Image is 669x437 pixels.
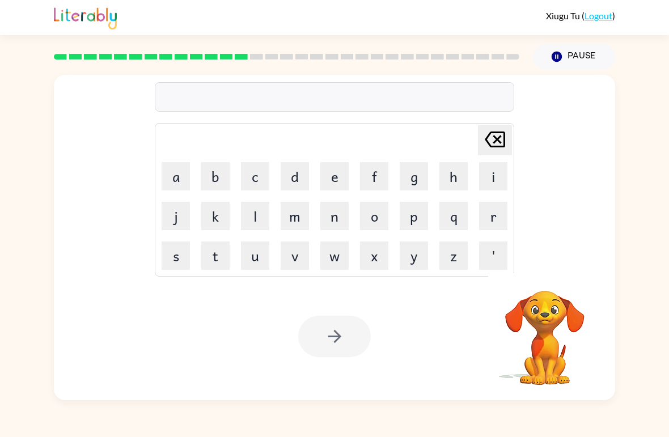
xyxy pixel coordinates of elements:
[585,10,612,21] a: Logout
[320,162,349,190] button: e
[201,202,230,230] button: k
[488,273,602,387] video: Your browser must support playing .mp4 files to use Literably. Please try using another browser.
[241,202,269,230] button: l
[360,202,388,230] button: o
[320,241,349,270] button: w
[201,241,230,270] button: t
[400,162,428,190] button: g
[546,10,615,21] div: ( )
[360,162,388,190] button: f
[439,162,468,190] button: h
[360,241,388,270] button: x
[479,162,507,190] button: i
[281,202,309,230] button: m
[281,162,309,190] button: d
[533,44,615,70] button: Pause
[320,202,349,230] button: n
[162,241,190,270] button: s
[546,10,582,21] span: Xiugu Tu
[479,202,507,230] button: r
[54,5,117,29] img: Literably
[201,162,230,190] button: b
[439,202,468,230] button: q
[241,241,269,270] button: u
[439,241,468,270] button: z
[162,202,190,230] button: j
[400,241,428,270] button: y
[162,162,190,190] button: a
[400,202,428,230] button: p
[479,241,507,270] button: '
[281,241,309,270] button: v
[241,162,269,190] button: c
